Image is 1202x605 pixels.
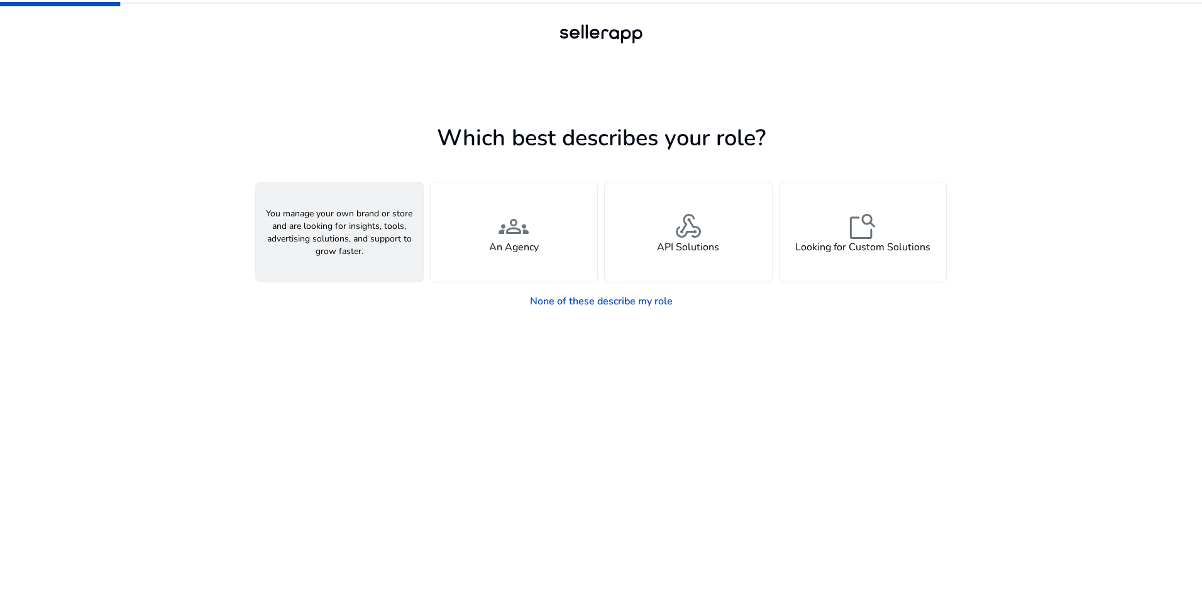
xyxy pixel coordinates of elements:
[604,182,773,282] button: webhookAPI Solutions
[430,182,598,282] button: groupsAn Agency
[779,182,947,282] button: feature_searchLooking for Custom Solutions
[673,211,703,241] span: webhook
[499,211,529,241] span: groups
[255,182,424,282] button: You manage your own brand or store and are looking for insights, tools, advertising solutions, an...
[489,241,539,253] h4: An Agency
[847,211,878,241] span: feature_search
[255,125,947,152] h1: Which best describes your role?
[657,241,719,253] h4: API Solutions
[520,289,683,314] a: None of these describe my role
[795,241,930,253] h4: Looking for Custom Solutions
